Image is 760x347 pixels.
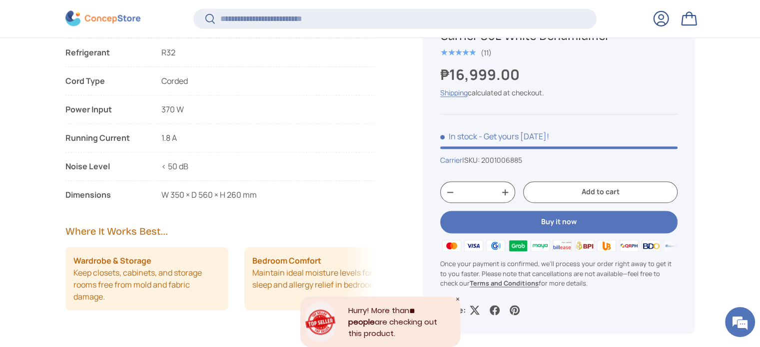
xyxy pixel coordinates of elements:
[481,49,492,56] div: (11)
[440,46,492,57] a: 5.0 out of 5.0 stars (11)
[65,11,140,26] img: ConcepStore
[440,131,477,142] span: In stock
[73,255,151,267] strong: Wardrobe & Storage
[479,131,549,142] p: - Get yours [DATE]!
[440,211,677,233] button: Buy it now
[161,161,188,172] span: < 50 dB
[65,46,375,58] li: R32
[440,155,462,165] a: Carrier
[65,75,145,87] div: Cord Type
[65,103,145,115] div: Power Input
[481,155,522,165] span: 2001006885
[161,75,188,86] span: Corded
[618,238,640,253] img: qrph
[65,247,229,311] li: Keep closets, cabinets, and storage rooms free from mold and fabric damage.
[58,108,138,209] span: We're online!
[440,87,677,98] div: calculated at checkout.
[65,46,145,58] strong: Refrigerant
[440,48,476,57] div: 5.0 out of 5.0 stars
[65,225,375,239] h2: Where It Works Best...
[161,132,177,143] span: 1.8 A
[161,104,184,115] span: 370 W
[5,237,190,272] textarea: Type your message and hit 'Enter'
[507,238,529,253] img: grabpay
[662,238,684,253] img: metrobank
[65,160,145,172] div: Noise Level
[523,181,677,203] button: Add to cart
[640,238,662,253] img: bdo
[440,259,677,288] p: Once your payment is confirmed, we'll process your order right away to get it to you faster. Plea...
[485,238,507,253] img: gcash
[440,64,522,84] strong: ₱16,999.00
[463,238,485,253] img: visa
[455,297,460,302] div: Close
[464,155,480,165] span: SKU:
[529,238,551,253] img: maya
[440,238,462,253] img: master
[470,278,539,287] a: Terms and Conditions
[161,189,257,200] span: W 350 × D 560 × H 260 mm
[440,88,468,97] a: Shipping
[52,56,168,69] div: Chat with us now
[65,132,145,144] div: Running Current
[440,47,476,57] span: ★★★★★
[596,238,618,253] img: ubp
[574,238,596,253] img: bpi
[164,5,188,29] div: Minimize live chat window
[462,155,522,165] span: |
[65,189,145,201] div: Dimensions
[244,247,408,311] li: Maintain ideal moisture levels for better sleep and allergy relief in bedrooms.
[252,255,321,267] strong: Bedroom Comfort
[551,238,573,253] img: billease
